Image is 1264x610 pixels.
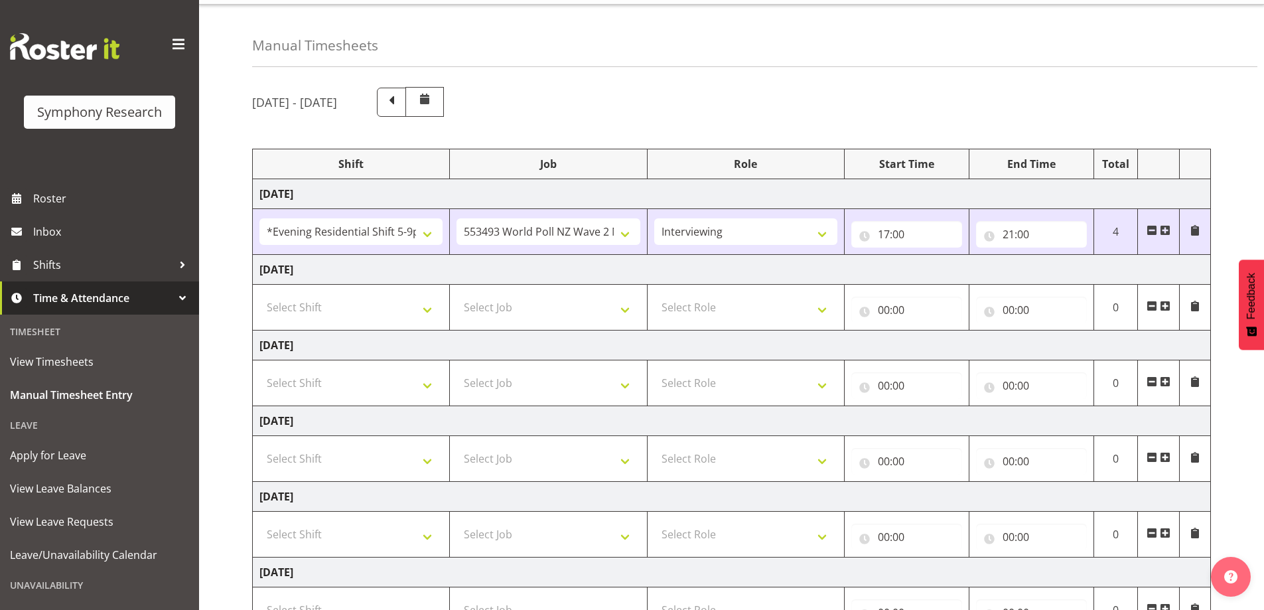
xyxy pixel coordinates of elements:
[10,479,189,498] span: View Leave Balances
[3,412,196,439] div: Leave
[10,512,189,532] span: View Leave Requests
[1239,260,1264,350] button: Feedback - Show survey
[3,439,196,472] a: Apply for Leave
[33,222,192,242] span: Inbox
[3,538,196,572] a: Leave/Unavailability Calendar
[33,189,192,208] span: Roster
[851,448,962,475] input: Click to select...
[976,524,1087,550] input: Click to select...
[1224,570,1237,583] img: help-xxl-2.png
[1093,512,1138,558] td: 0
[3,572,196,599] div: Unavailability
[10,352,189,372] span: View Timesheets
[10,33,119,60] img: Rosterit website logo
[851,156,962,172] div: Start Time
[253,331,1211,360] td: [DATE]
[253,482,1211,512] td: [DATE]
[3,378,196,412] a: Manual Timesheet Entry
[259,156,443,172] div: Shift
[3,505,196,538] a: View Leave Requests
[976,221,1087,248] input: Click to select...
[33,255,173,275] span: Shifts
[1101,156,1131,172] div: Total
[253,406,1211,436] td: [DATE]
[252,38,378,53] h4: Manual Timesheets
[851,297,962,323] input: Click to select...
[654,156,837,172] div: Role
[1245,273,1257,319] span: Feedback
[252,95,337,110] h5: [DATE] - [DATE]
[10,445,189,465] span: Apply for Leave
[1093,360,1138,406] td: 0
[253,179,1211,209] td: [DATE]
[851,221,962,248] input: Click to select...
[253,558,1211,587] td: [DATE]
[976,448,1087,475] input: Click to select...
[851,372,962,399] input: Click to select...
[1093,436,1138,482] td: 0
[3,472,196,505] a: View Leave Balances
[10,385,189,405] span: Manual Timesheet Entry
[1093,209,1138,255] td: 4
[10,545,189,565] span: Leave/Unavailability Calendar
[1093,285,1138,331] td: 0
[253,255,1211,285] td: [DATE]
[456,156,640,172] div: Job
[3,318,196,345] div: Timesheet
[976,372,1087,399] input: Click to select...
[851,524,962,550] input: Click to select...
[976,156,1087,172] div: End Time
[37,102,162,122] div: Symphony Research
[33,288,173,308] span: Time & Attendance
[976,297,1087,323] input: Click to select...
[3,345,196,378] a: View Timesheets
